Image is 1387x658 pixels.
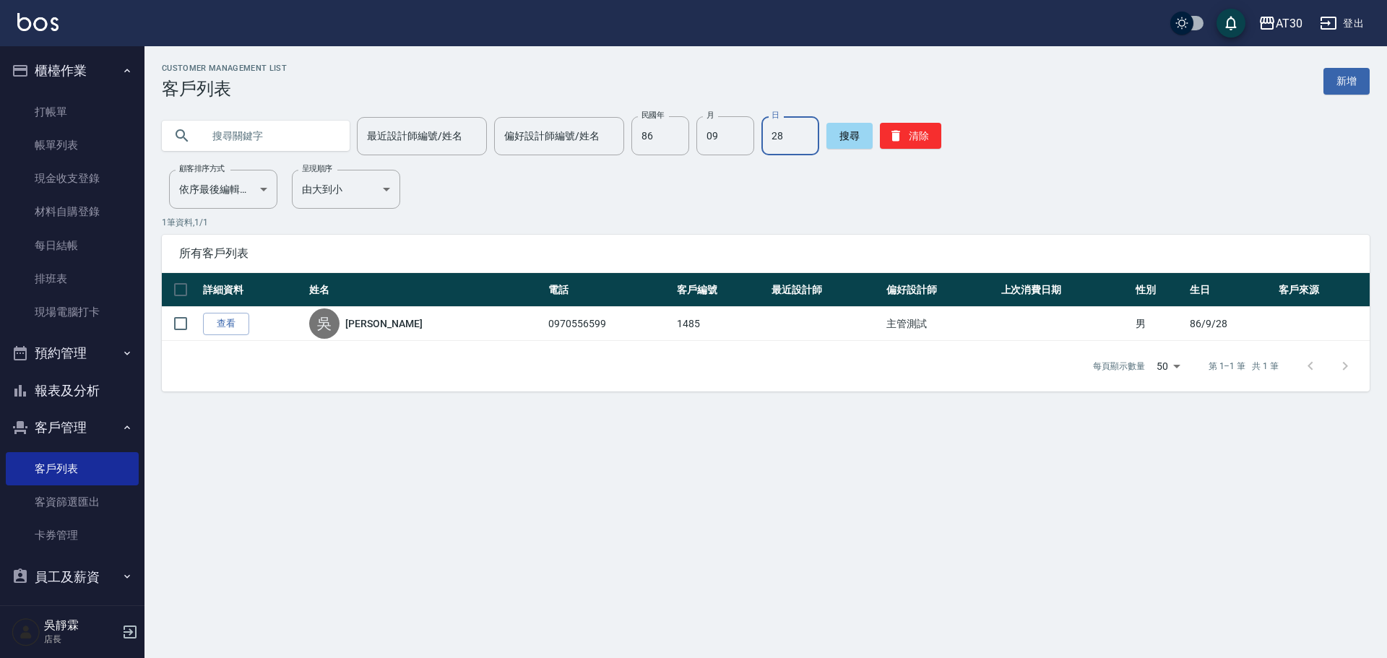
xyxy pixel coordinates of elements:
td: 男 [1132,307,1186,341]
button: AT30 [1253,9,1308,38]
img: Logo [17,13,59,31]
a: 客戶列表 [6,452,139,485]
button: 櫃檯作業 [6,52,139,90]
th: 性別 [1132,273,1186,307]
span: 所有客戶列表 [179,246,1352,261]
div: AT30 [1276,14,1302,33]
th: 詳細資料 [199,273,306,307]
p: 每頁顯示數量 [1093,360,1145,373]
a: 打帳單 [6,95,139,129]
a: [PERSON_NAME] [345,316,422,331]
th: 客戶來源 [1275,273,1370,307]
div: 依序最後編輯時間 [169,170,277,209]
p: 1 筆資料, 1 / 1 [162,216,1370,229]
th: 最近設計師 [768,273,883,307]
label: 呈現順序 [302,163,332,174]
h2: Customer Management List [162,64,287,73]
p: 店長 [44,633,118,646]
a: 現場電腦打卡 [6,295,139,329]
th: 偏好設計師 [883,273,998,307]
a: 客資篩選匯出 [6,485,139,519]
td: 0970556599 [545,307,673,341]
a: 材料自購登錄 [6,195,139,228]
button: 員工及薪資 [6,558,139,596]
div: 由大到小 [292,170,400,209]
p: 第 1–1 筆 共 1 筆 [1209,360,1279,373]
div: 吳 [309,308,340,339]
td: 86/9/28 [1186,307,1275,341]
button: 搜尋 [826,123,873,149]
th: 姓名 [306,273,545,307]
th: 上次消費日期 [998,273,1132,307]
label: 民國年 [641,110,664,121]
a: 帳單列表 [6,129,139,162]
button: save [1217,9,1245,38]
div: 50 [1151,347,1185,386]
button: 登出 [1314,10,1370,37]
a: 排班表 [6,262,139,295]
a: 新增 [1323,68,1370,95]
a: 卡券管理 [6,519,139,552]
label: 月 [707,110,714,121]
td: 主管測試 [883,307,998,341]
button: 客戶管理 [6,409,139,446]
button: 報表及分析 [6,372,139,410]
td: 1485 [673,307,768,341]
button: 預約管理 [6,334,139,372]
a: 每日結帳 [6,229,139,262]
th: 電話 [545,273,673,307]
input: 搜尋關鍵字 [202,116,338,155]
h3: 客戶列表 [162,79,287,99]
th: 生日 [1186,273,1275,307]
label: 日 [772,110,779,121]
a: 查看 [203,313,249,335]
h5: 吳靜霖 [44,618,118,633]
img: Person [12,618,40,646]
th: 客戶編號 [673,273,768,307]
button: 清除 [880,123,941,149]
a: 現金收支登錄 [6,162,139,195]
button: 商品管理 [6,595,139,633]
label: 顧客排序方式 [179,163,225,174]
